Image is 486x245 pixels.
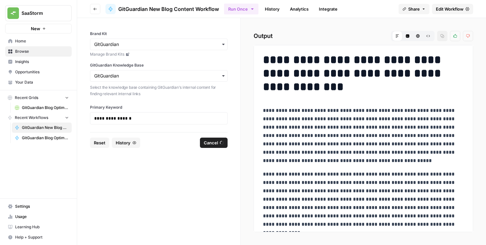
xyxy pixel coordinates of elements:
span: Home [15,38,69,44]
button: Recent Workflows [5,113,72,122]
a: Usage [5,212,72,222]
a: Home [5,36,72,46]
span: GitGuardian Blog Optimisation Workflow [22,135,69,141]
label: Primary Keyword [90,104,228,110]
span: Help + Support [15,234,69,240]
a: GitGuardian New Blog Content Workflow [105,4,219,14]
span: History [116,140,130,146]
span: Recent Grids [15,95,38,101]
span: Learning Hub [15,224,69,230]
button: History [112,138,140,148]
a: Manage Brand Kits [90,51,228,57]
h2: Output [254,31,473,41]
span: Reset [94,140,105,146]
span: Cancel [204,140,218,146]
span: GitGuardian New Blog Content Workflow [118,5,219,13]
button: Run Once [224,4,258,14]
label: Brand Kit [90,31,228,37]
a: Learning Hub [5,222,72,232]
button: Share [399,4,429,14]
p: Select the knowledge base containing GitGuardian's internal content for finding relevant internal... [90,84,228,97]
a: Your Data [5,77,72,87]
span: Settings [15,204,69,209]
span: Browse [15,49,69,54]
span: Insights [15,59,69,65]
a: GitGuardian Blog Optimisation Workflow [12,133,72,143]
a: Settings [5,201,72,212]
a: GitGuardian Blog Optimisation [12,103,72,113]
button: Recent Grids [5,93,72,103]
span: Edit Workflow [436,6,464,12]
span: New [31,25,40,32]
button: Workspace: SaaStorm [5,5,72,21]
a: Integrate [315,4,341,14]
button: New [5,24,72,33]
button: Reset [90,138,109,148]
span: GitGuardian Blog Optimisation [22,105,69,111]
span: GitGuardian New Blog Content Workflow [22,125,69,131]
a: Insights [5,57,72,67]
img: SaaStorm Logo [7,7,19,19]
span: Opportunities [15,69,69,75]
input: GitGuardian [94,41,223,48]
a: History [261,4,283,14]
span: Recent Workflows [15,115,48,121]
span: Your Data [15,79,69,85]
button: Help + Support [5,232,72,242]
a: Edit Workflow [432,4,473,14]
span: Share [408,6,420,12]
a: GitGuardian New Blog Content Workflow [12,122,72,133]
button: Cancel [200,138,228,148]
input: GitGuardian [94,73,223,79]
a: Browse [5,46,72,57]
a: Analytics [286,4,312,14]
span: Usage [15,214,69,220]
span: SaaStorm [22,10,60,16]
label: GitGuardian Knowledge Base [90,62,228,68]
a: Opportunities [5,67,72,77]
